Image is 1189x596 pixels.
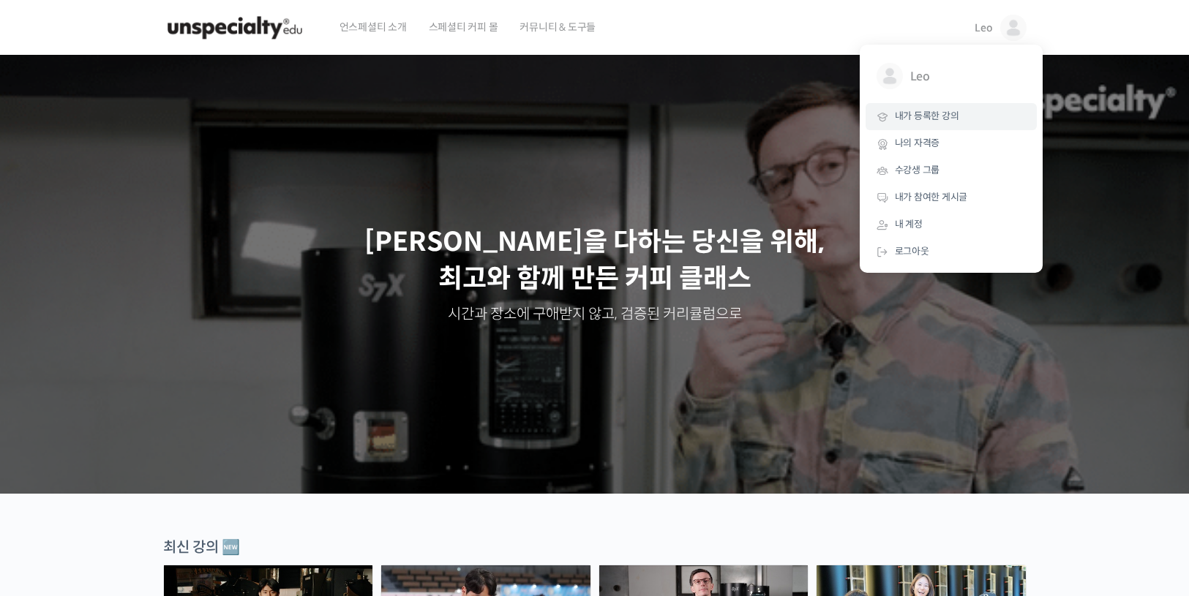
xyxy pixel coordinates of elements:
div: 최신 강의 🆕 [163,537,1027,557]
a: 로그아웃 [866,238,1037,265]
p: [PERSON_NAME]을 다하는 당신을 위해, 최고와 함께 만든 커피 클래스 [15,224,1175,298]
a: 나의 자격증 [866,130,1037,157]
span: 대화 [134,486,151,498]
a: 수강생 그룹 [866,157,1037,184]
span: 홈 [46,486,55,497]
span: 내가 참여한 게시글 [895,191,968,203]
a: 내 계정 [866,211,1037,238]
span: 수강생 그룹 [895,164,940,176]
span: 설정 [226,486,244,497]
span: 로그아웃 [895,245,929,257]
span: 내 계정 [895,218,923,230]
a: 홈 [4,464,97,500]
a: 설정 [189,464,281,500]
a: 내가 참여한 게시글 [866,184,1037,211]
a: 대화 [97,464,189,500]
span: 내가 등록한 강의 [895,110,959,122]
a: Leo [866,52,1037,103]
p: 시간과 장소에 구애받지 않고, 검증된 커리큘럼으로 [15,304,1175,325]
a: 내가 등록한 강의 [866,103,1037,130]
span: 나의 자격증 [895,137,940,149]
span: Leo [910,63,1019,91]
span: Leo [975,21,992,34]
